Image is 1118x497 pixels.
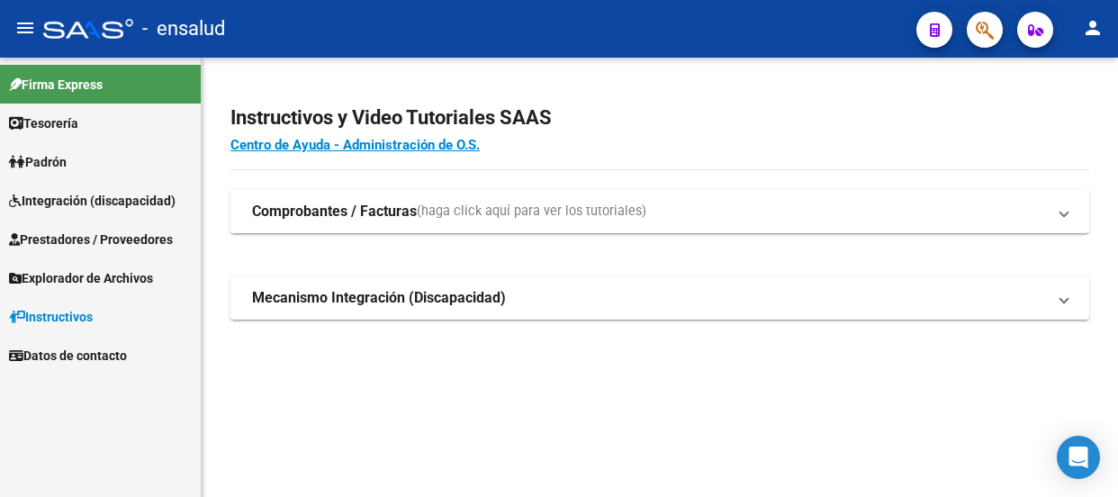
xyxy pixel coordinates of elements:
[230,137,480,153] a: Centro de Ayuda - Administración de O.S.
[252,288,506,308] strong: Mecanismo Integración (Discapacidad)
[9,191,176,211] span: Integración (discapacidad)
[9,113,78,133] span: Tesorería
[230,101,1089,135] h2: Instructivos y Video Tutoriales SAAS
[9,346,127,366] span: Datos de contacto
[230,276,1089,320] mat-expansion-panel-header: Mecanismo Integración (Discapacidad)
[9,268,153,288] span: Explorador de Archivos
[142,9,225,49] span: - ensalud
[9,307,93,327] span: Instructivos
[1057,436,1100,479] div: Open Intercom Messenger
[9,75,103,95] span: Firma Express
[230,190,1089,233] mat-expansion-panel-header: Comprobantes / Facturas(haga click aquí para ver los tutoriales)
[14,17,36,39] mat-icon: menu
[252,202,417,221] strong: Comprobantes / Facturas
[9,230,173,249] span: Prestadores / Proveedores
[417,202,646,221] span: (haga click aquí para ver los tutoriales)
[9,152,67,172] span: Padrón
[1082,17,1104,39] mat-icon: person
